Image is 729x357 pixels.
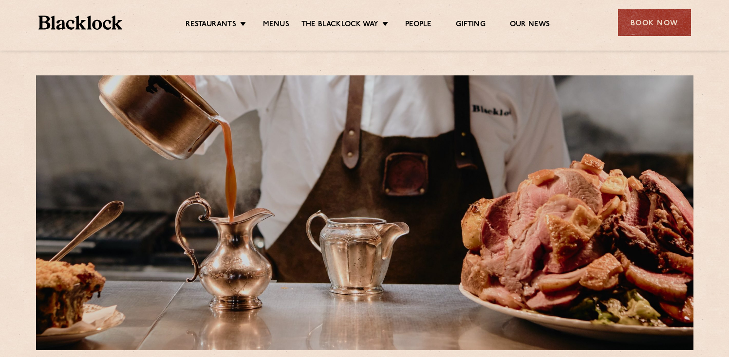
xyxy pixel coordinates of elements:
[301,20,378,31] a: The Blacklock Way
[38,16,123,30] img: BL_Textured_Logo-footer-cropped.svg
[263,20,289,31] a: Menus
[618,9,691,36] div: Book Now
[405,20,431,31] a: People
[510,20,550,31] a: Our News
[186,20,236,31] a: Restaurants
[456,20,485,31] a: Gifting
